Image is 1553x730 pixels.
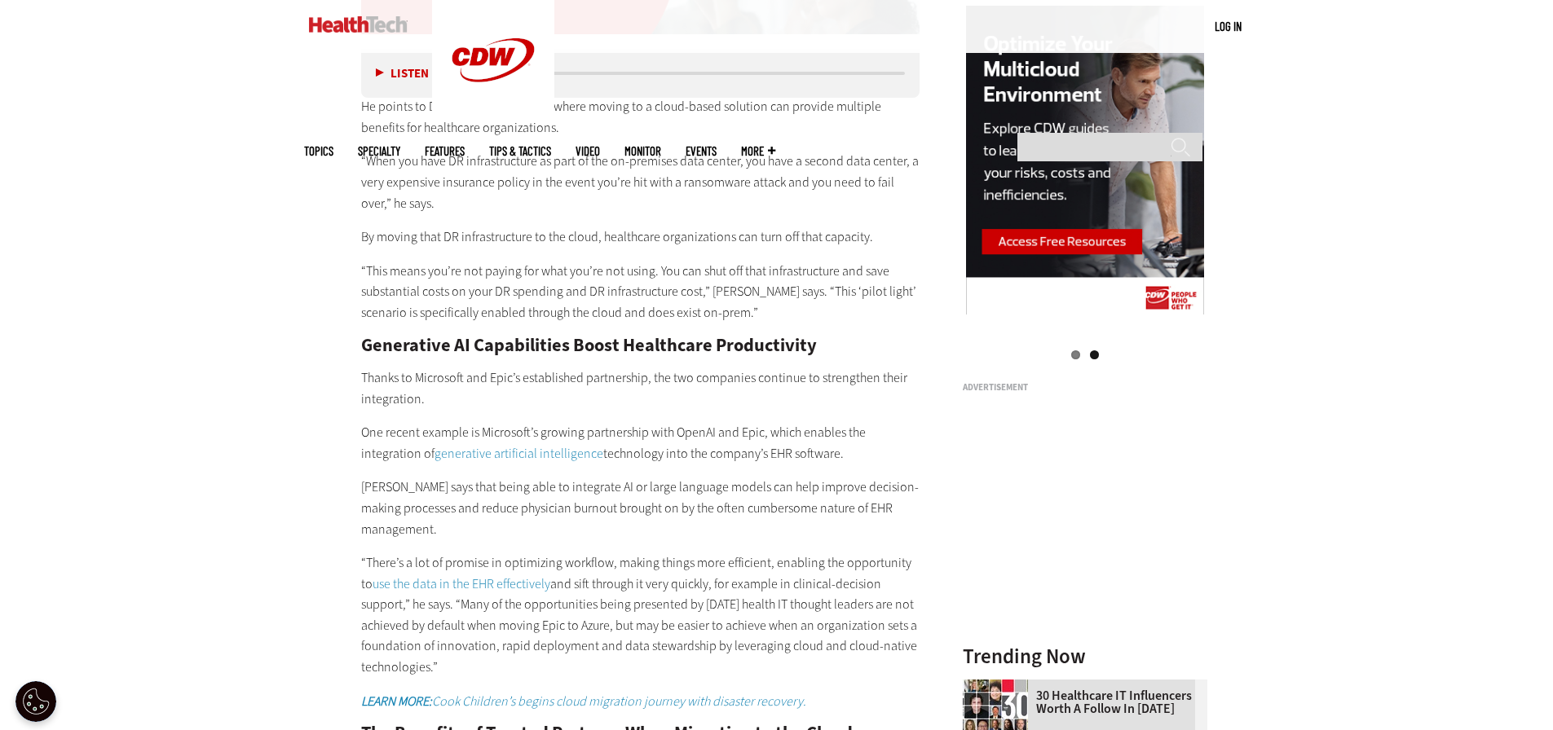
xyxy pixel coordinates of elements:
[361,693,806,710] em: Cook Children’s begins cloud migration journey with disaster recovery.
[361,367,920,409] p: Thanks to Microsoft and Epic’s established partnership, the two companies continue to strengthen ...
[1090,350,1099,359] a: 2
[741,145,775,157] span: More
[1071,350,1080,359] a: 1
[304,145,333,157] span: Topics
[963,383,1207,392] h3: Advertisement
[1215,19,1242,33] a: Log in
[361,336,920,354] h2: Generative AI Capabilities Boost Healthcare Productivity
[576,145,600,157] a: Video
[361,226,920,248] p: By moving that DR infrastructure to the cloud, healthcare organizations can turn off that capacity.
[963,679,1036,693] a: collage of influencers
[1215,18,1242,35] div: User menu
[489,145,551,157] a: Tips & Tactics
[361,422,920,464] p: One recent example is Microsoft’s growing partnership with OpenAI and Epic, which enables the int...
[966,6,1204,318] img: multicloud management right rail
[358,145,400,157] span: Specialty
[361,552,920,678] p: “There’s a lot of promise in optimizing workflow, making things more efficient, enabling the oppo...
[435,445,603,462] a: generative artificial intelligence
[686,145,717,157] a: Events
[963,646,1207,666] h3: Trending Now
[361,261,920,323] p: “This means you’re not paying for what you’re not using. You can shut off that infrastructure and...
[15,681,56,722] div: Cookie Settings
[309,16,408,33] img: Home
[361,477,920,539] p: [PERSON_NAME] says that being able to integrate AI or large language models can help improve deci...
[15,681,56,722] button: Open Preferences
[373,575,550,592] a: use the data in the EHR effectively
[963,399,1207,603] iframe: advertisement
[425,145,465,157] a: Features
[624,145,661,157] a: MonITor
[963,689,1198,715] a: 30 Healthcare IT Influencers Worth a Follow in [DATE]
[361,693,432,710] strong: LEARN MORE:
[361,693,806,710] a: LEARN MORE:Cook Children’s begins cloud migration journey with disaster recovery.
[361,151,920,213] p: “When you have DR infrastructure as part of the on-premises data center, you have a second data c...
[432,108,554,125] a: CDW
